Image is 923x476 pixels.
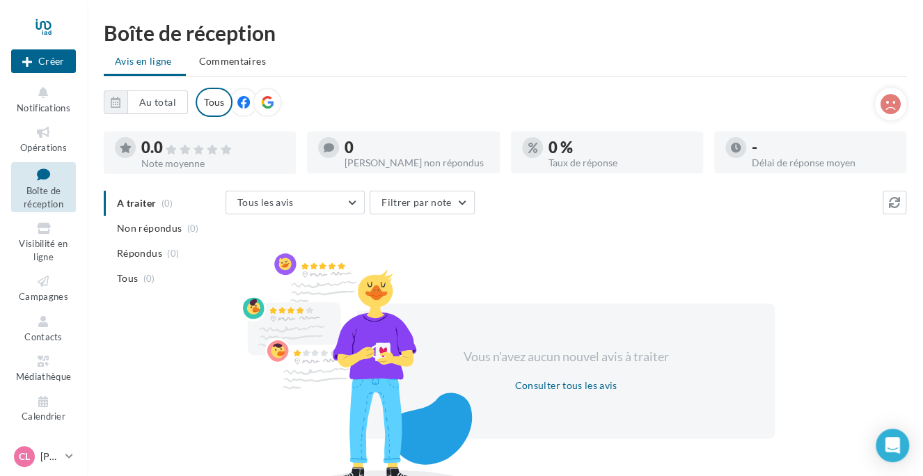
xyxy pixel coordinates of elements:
span: Visibilité en ligne [19,238,68,262]
a: Visibilité en ligne [11,218,76,265]
span: (0) [167,248,179,259]
a: CL [PERSON_NAME] [11,443,76,470]
a: Calendrier [11,391,76,425]
button: Tous les avis [226,191,365,214]
span: Tous [117,271,138,285]
span: Boîte de réception [24,185,63,209]
button: Filtrer par note [370,191,475,214]
div: Boîte de réception [104,22,906,43]
div: Note moyenne [141,159,285,168]
div: Nouvelle campagne [11,49,76,73]
span: (0) [143,273,155,284]
span: Médiathèque [16,371,72,382]
button: Au total [104,90,188,114]
span: Campagnes [19,291,68,302]
button: Notifications [11,82,76,116]
div: [PERSON_NAME] non répondus [345,158,488,168]
div: 0.0 [141,140,285,156]
div: Délai de réponse moyen [752,158,895,168]
span: Opérations [20,142,67,153]
span: Répondus [117,246,162,260]
div: - [752,140,895,155]
a: Contacts [11,311,76,345]
div: 0 % [549,140,692,155]
span: Non répondus [117,221,182,235]
span: Contacts [24,331,63,342]
span: (0) [187,223,199,234]
a: Médiathèque [11,351,76,385]
div: Vous n'avez aucun nouvel avis à traiter [446,348,686,366]
div: Open Intercom Messenger [876,429,909,462]
span: Commentaires [199,54,266,68]
span: Tous les avis [237,196,294,208]
p: [PERSON_NAME] [40,450,60,463]
span: Notifications [17,102,70,113]
span: CL [19,450,30,463]
a: Opérations [11,122,76,156]
div: Taux de réponse [549,158,692,168]
span: Calendrier [22,411,65,422]
div: Tous [196,88,232,117]
div: 0 [345,140,488,155]
button: Au total [127,90,188,114]
button: Consulter tous les avis [509,377,622,394]
button: Créer [11,49,76,73]
a: Campagnes [11,271,76,305]
a: Boîte de réception [11,162,76,213]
